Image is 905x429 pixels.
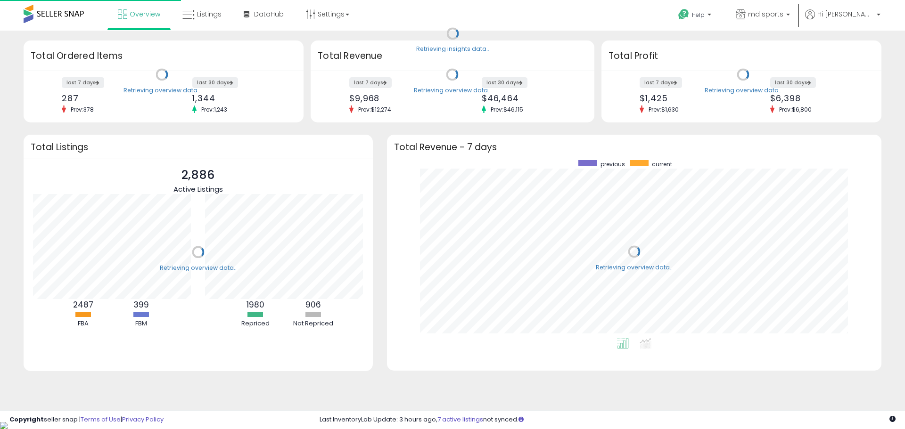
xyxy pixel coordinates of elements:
div: Retrieving overview data.. [123,86,200,95]
a: 7 active listings [437,415,483,424]
div: seller snap | | [9,415,164,424]
a: Help [671,1,721,31]
strong: Copyright [9,415,44,424]
span: Listings [197,9,222,19]
div: Retrieving overview data.. [596,263,673,272]
div: Last InventoryLab Update: 3 hours ago, not synced. [320,415,896,424]
a: Privacy Policy [122,415,164,424]
div: Retrieving overview data.. [414,86,491,95]
span: Help [692,11,705,19]
a: Terms of Use [81,415,121,424]
span: DataHub [254,9,284,19]
div: Retrieving overview data.. [160,264,237,272]
i: Click here to read more about un-synced listings. [518,416,524,422]
span: Overview [130,9,160,19]
span: md sports [748,9,783,19]
i: Get Help [678,8,690,20]
div: Retrieving overview data.. [705,86,782,95]
a: Hi [PERSON_NAME] [805,9,880,31]
span: Hi [PERSON_NAME] [817,9,874,19]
